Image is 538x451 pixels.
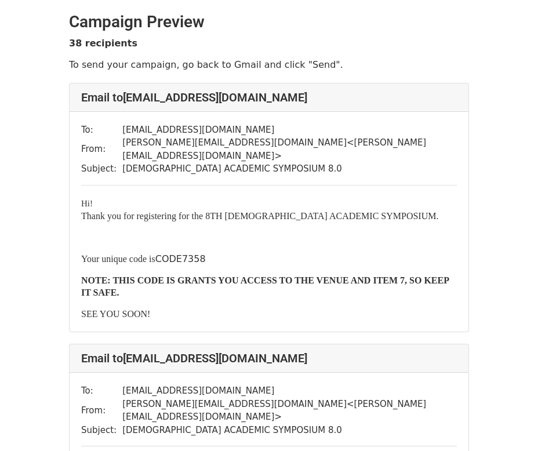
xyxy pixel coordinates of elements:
[122,162,457,176] td: [DEMOGRAPHIC_DATA] ACADEMIC SYMPOSIUM 8.0
[122,136,457,162] td: [PERSON_NAME][EMAIL_ADDRESS][DOMAIN_NAME] < [PERSON_NAME][EMAIL_ADDRESS][DOMAIN_NAME] >
[122,384,457,398] td: [EMAIL_ADDRESS][DOMAIN_NAME]
[122,424,457,437] td: [DEMOGRAPHIC_DATA] ACADEMIC SYMPOSIUM 8.0
[81,351,457,365] h4: Email to [EMAIL_ADDRESS][DOMAIN_NAME]
[81,275,449,297] b: NOTE: THIS CODE IS GRANTS YOU ACCESS TO THE VENUE AND ITEM 7, SO KEEP IT SAFE.
[81,254,155,264] font: Your unique code is
[81,309,150,319] font: SEE YOU SOON!
[69,59,469,71] p: To send your campaign, go back to Gmail and click "Send".
[81,253,457,265] p: CODE7358
[81,211,438,221] font: Thank you for registering for the 8TH [DEMOGRAPHIC_DATA] ACADEMIC SYMPOSIUM.
[69,38,137,49] strong: 38 recipients
[81,162,122,176] td: Subject:
[122,398,457,424] td: [PERSON_NAME][EMAIL_ADDRESS][DOMAIN_NAME] < [PERSON_NAME][EMAIL_ADDRESS][DOMAIN_NAME] >
[81,90,457,104] h4: Email to [EMAIL_ADDRESS][DOMAIN_NAME]
[81,199,93,208] font: Hi!
[81,384,122,398] td: To:
[81,136,122,162] td: From:
[81,123,122,137] td: To:
[69,12,469,32] h2: Campaign Preview
[81,398,122,424] td: From:
[81,424,122,437] td: Subject:
[122,123,457,137] td: [EMAIL_ADDRESS][DOMAIN_NAME]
